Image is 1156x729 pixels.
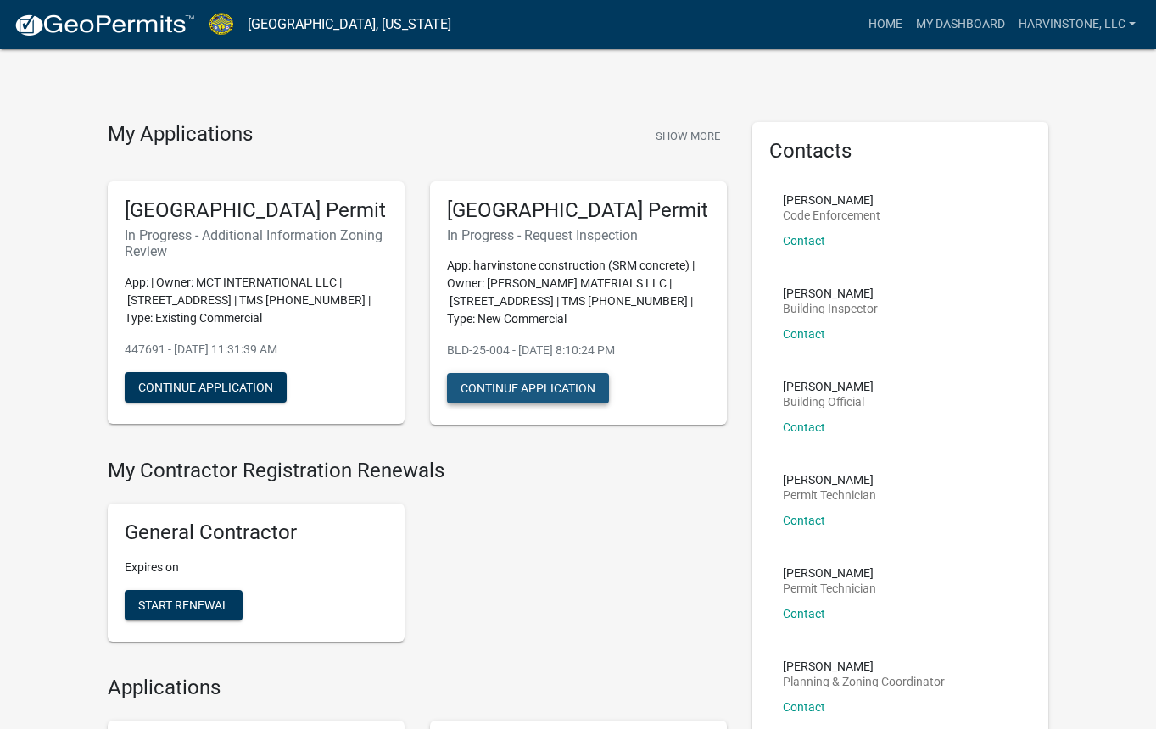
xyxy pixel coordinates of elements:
h5: General Contractor [125,520,388,545]
p: [PERSON_NAME] [783,474,876,486]
p: App: harvinstone construction (SRM concrete) | Owner: [PERSON_NAME] MATERIALS LLC | [STREET_ADDRE... [447,257,710,328]
a: Contact [783,420,825,434]
a: Home [862,8,909,41]
p: Expires on [125,559,388,576]
button: Continue Application [125,372,287,403]
a: [GEOGRAPHIC_DATA], [US_STATE] [248,10,451,39]
button: Start Renewal [125,590,243,620]
p: [PERSON_NAME] [783,381,874,392]
h4: My Applications [108,122,253,147]
p: Code Enforcement [783,209,880,221]
p: [PERSON_NAME] [783,660,945,672]
a: Harvinstone, LLC [1012,8,1142,41]
p: BLD-25-004 - [DATE] 8:10:24 PM [447,342,710,359]
p: [PERSON_NAME] [783,194,880,206]
p: Building Official [783,396,874,408]
wm-registration-list-section: My Contractor Registration Renewals [108,459,727,655]
h5: [GEOGRAPHIC_DATA] Permit [447,198,710,223]
p: Permit Technician [783,489,876,501]
button: Show More [649,122,727,150]
h5: [GEOGRAPHIC_DATA] Permit [125,198,388,223]
a: Contact [783,234,825,248]
p: [PERSON_NAME] [783,567,876,579]
a: Contact [783,514,825,527]
h6: In Progress - Additional Information Zoning Review [125,227,388,259]
a: Contact [783,607,825,620]
p: Building Inspector [783,303,878,314]
span: Start Renewal [138,598,229,612]
a: My Dashboard [909,8,1012,41]
p: [PERSON_NAME] [783,287,878,299]
button: Continue Application [447,373,609,403]
p: Permit Technician [783,582,876,594]
p: App: | Owner: MCT INTERNATIONAL LLC | [STREET_ADDRESS] | TMS [PHONE_NUMBER] | Type: Existing Comm... [125,274,388,327]
h4: My Contractor Registration Renewals [108,459,727,483]
p: 447691 - [DATE] 11:31:39 AM [125,341,388,359]
img: Jasper County, South Carolina [209,13,234,36]
h6: In Progress - Request Inspection [447,227,710,243]
h5: Contacts [769,139,1032,164]
a: Contact [783,327,825,341]
a: Contact [783,700,825,714]
h4: Applications [108,676,727,700]
p: Planning & Zoning Coordinator [783,676,945,687]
